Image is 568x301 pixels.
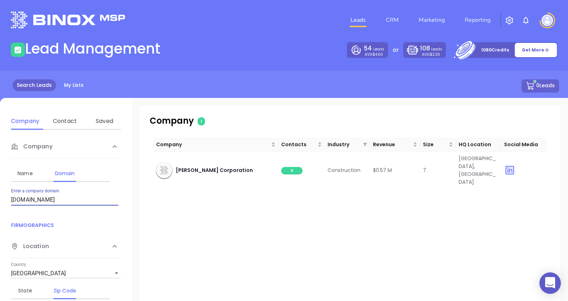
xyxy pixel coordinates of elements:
[364,44,372,53] span: 54
[363,142,367,147] span: filter
[153,138,278,152] th: Company
[459,155,496,186] span: [GEOGRAPHIC_DATA], [GEOGRAPHIC_DATA]
[422,53,440,56] p: AVG
[11,169,39,178] div: Name
[370,138,420,152] th: Revenue
[505,16,514,25] img: iconSetting
[11,263,26,267] label: Country
[90,117,119,125] div: Saved
[420,44,430,53] span: 108
[393,46,399,54] p: or
[522,16,530,25] img: iconNotification
[423,167,426,174] span: 7
[278,138,325,152] th: Contacts
[348,13,369,27] a: Leads
[11,242,49,251] span: Location
[11,11,125,28] img: logo
[522,79,559,93] button: 0Leads
[362,139,369,150] span: filter
[11,117,39,125] div: Company
[420,44,442,53] p: Leads
[365,53,383,56] p: AVG
[11,235,121,258] div: Location
[51,169,79,178] div: Domain
[373,52,383,57] span: $4.60
[51,117,79,125] div: Contact
[501,138,547,152] th: Social Media
[11,135,121,158] div: Company
[156,162,172,178] img: company-icon
[11,286,39,295] div: State
[328,140,360,148] span: Industry
[198,117,205,125] span: 1
[281,167,303,174] span: 6
[51,286,79,295] div: Zip Code
[456,138,501,152] th: HQ Location
[514,43,557,58] button: Get More
[328,167,360,174] span: Construction
[25,40,160,57] h1: Lead Management
[156,140,270,148] span: Company
[11,268,121,279] div: [GEOGRAPHIC_DATA]
[416,13,448,27] a: Marketing
[150,114,310,127] p: Company
[462,13,493,27] a: Reporting
[11,221,121,229] p: FIRMOGRAPHICS
[281,140,316,148] span: Contacts
[60,79,88,91] a: My Lists
[383,13,402,27] a: CRM
[430,52,440,57] span: $2.30
[364,44,384,53] p: Leads
[423,140,447,148] span: Size
[373,167,392,174] span: $0.57 M
[176,166,253,174] span: [PERSON_NAME] Corporation
[11,142,53,151] span: Company
[11,189,59,193] label: Enter a company domain
[481,46,509,54] p: 1080 Credits
[504,164,515,176] img: linkedin yes
[13,79,56,91] a: Search Leads
[373,140,412,148] span: Revenue
[420,138,456,152] th: Size
[542,15,553,26] img: user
